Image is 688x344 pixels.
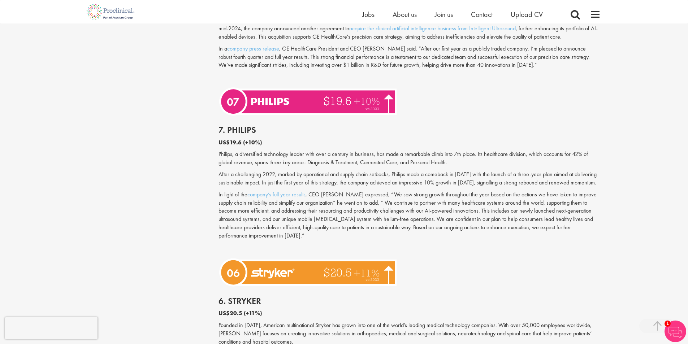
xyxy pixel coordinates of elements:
[218,296,601,306] h2: 6. Stryker
[218,45,601,70] p: In a , GE HealthCare President and CEO [PERSON_NAME] said, “After our first year as a publicly tr...
[362,10,375,19] a: Jobs
[247,191,306,198] a: company’s full year results
[218,139,262,146] b: US$19.6 (+10%)
[218,125,601,135] h2: 7. Philips
[218,170,601,187] p: After a challenging 2022, marked by operational and supply chain setbacks, Philips made a comebac...
[471,10,493,19] a: Contact
[5,317,98,339] iframe: reCAPTCHA
[218,309,262,317] b: US$20.5 (+11%)
[349,25,516,32] a: acquire the clinical artificial intelligence business from Intelligent Ultrasound
[511,10,543,19] a: Upload CV
[227,45,279,52] a: company press release
[435,10,453,19] a: Join us
[218,150,601,167] p: Philips, a diversified technology leader with over a century in business, has made a remarkable c...
[218,191,601,240] p: In light of the , CEO [PERSON_NAME] expressed, “We saw strong growth throughout the year based on...
[665,321,671,327] span: 1
[665,321,686,342] img: Chatbot
[393,10,417,19] a: About us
